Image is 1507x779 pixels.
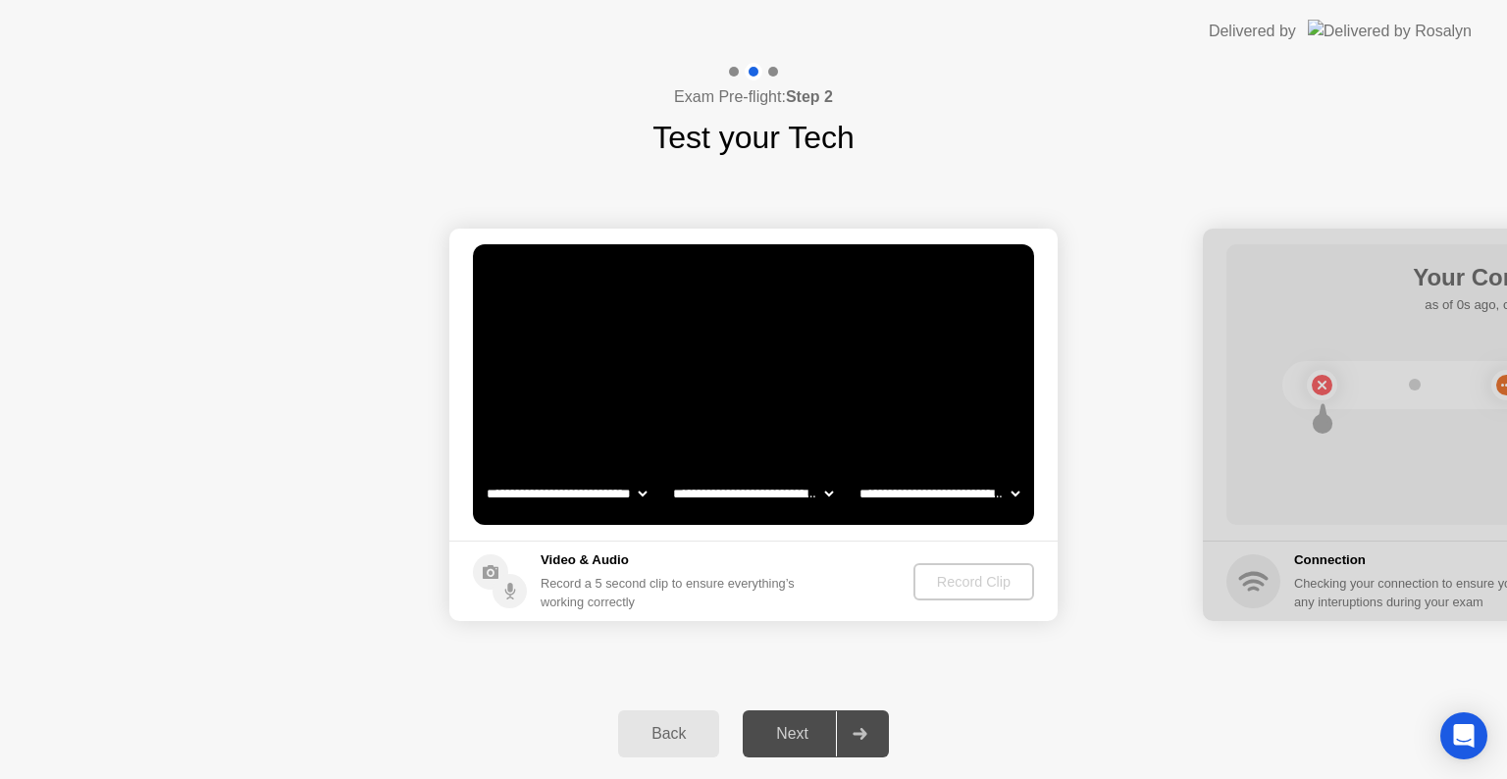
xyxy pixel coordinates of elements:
[743,710,889,757] button: Next
[618,710,719,757] button: Back
[541,550,803,570] h5: Video & Audio
[786,88,833,105] b: Step 2
[913,563,1034,600] button: Record Clip
[1209,20,1296,43] div: Delivered by
[921,574,1026,590] div: Record Clip
[749,725,836,743] div: Next
[1308,20,1472,42] img: Delivered by Rosalyn
[652,114,855,161] h1: Test your Tech
[541,574,803,611] div: Record a 5 second clip to ensure everything’s working correctly
[856,474,1023,513] select: Available microphones
[483,474,650,513] select: Available cameras
[624,725,713,743] div: Back
[674,85,833,109] h4: Exam Pre-flight:
[1440,712,1487,759] div: Open Intercom Messenger
[669,474,837,513] select: Available speakers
